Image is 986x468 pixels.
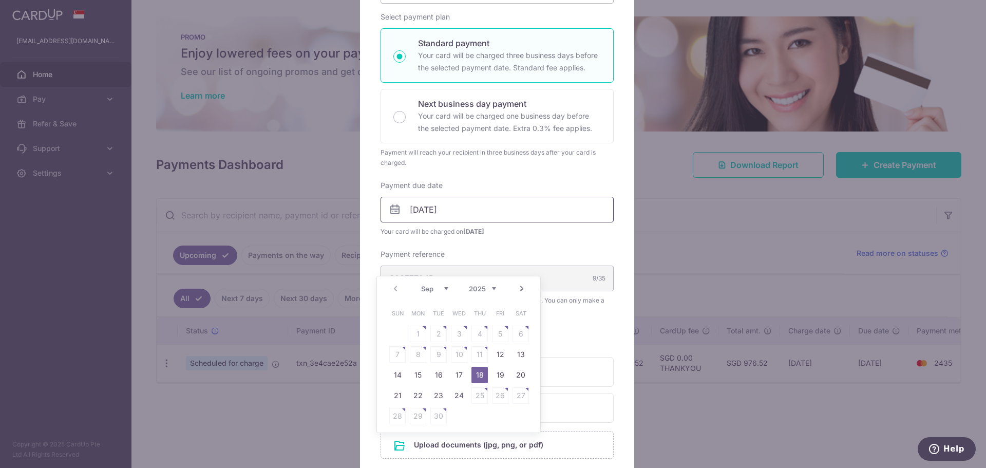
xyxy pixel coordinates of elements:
a: 18 [471,367,488,383]
a: 13 [513,346,529,363]
span: Saturday [513,305,529,322]
label: Payment reference [381,249,445,259]
span: Tuesday [430,305,447,322]
a: 23 [430,387,447,404]
a: 20 [513,367,529,383]
p: Your card will be charged one business day before the selected payment date. Extra 0.3% fee applies. [418,110,601,135]
a: 16 [430,367,447,383]
a: Next [516,283,528,295]
a: 22 [410,387,426,404]
input: DD / MM / YYYY [381,197,614,222]
span: Thursday [471,305,488,322]
a: 19 [492,367,508,383]
span: [DATE] [463,228,484,235]
a: 17 [451,367,467,383]
label: Payment due date [381,180,443,191]
p: Next business day payment [418,98,601,110]
a: 14 [389,367,406,383]
span: Your card will be charged on [381,227,614,237]
span: Sunday [389,305,406,322]
a: 21 [389,387,406,404]
p: Standard payment [418,37,601,49]
a: 24 [451,387,467,404]
p: Your card will be charged three business days before the selected payment date. Standard fee appl... [418,49,601,74]
span: Friday [492,305,508,322]
div: Upload documents (jpg, png, or pdf) [381,431,614,459]
a: 12 [492,346,508,363]
a: 15 [410,367,426,383]
div: Payment will reach your recipient in three business days after your card is charged. [381,147,614,168]
span: Monday [410,305,426,322]
label: Select payment plan [381,12,450,22]
div: 9/35 [593,273,605,284]
span: Wednesday [451,305,467,322]
iframe: Opens a widget where you can find more information [918,437,976,463]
